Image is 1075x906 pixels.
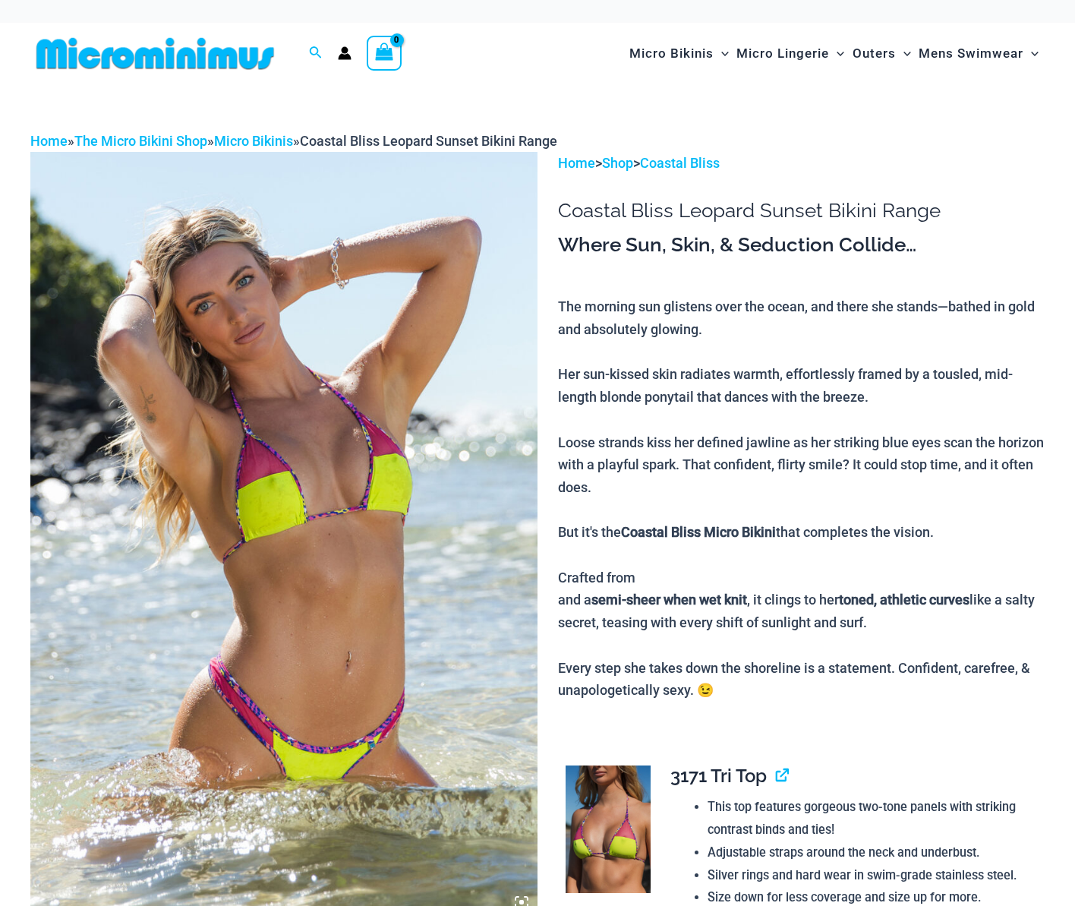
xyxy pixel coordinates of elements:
[849,30,915,77] a: OutersMenu ToggleMenu Toggle
[30,133,557,149] span: » » »
[566,766,651,893] img: Coastal Bliss Leopard Sunset 3171 Tri Top
[629,34,714,73] span: Micro Bikinis
[30,36,280,71] img: MM SHOP LOGO FLAT
[591,592,747,608] b: semi-sheer when wet knit
[338,46,352,60] a: Account icon link
[853,34,896,73] span: Outers
[74,133,207,149] a: The Micro Bikini Shop
[640,155,720,171] a: Coastal Bliss
[670,765,767,787] span: 3171 Tri Top
[915,30,1042,77] a: Mens SwimwearMenu ToggleMenu Toggle
[714,34,729,73] span: Menu Toggle
[733,30,848,77] a: Micro LingerieMenu ToggleMenu Toggle
[558,155,595,171] a: Home
[829,34,844,73] span: Menu Toggle
[708,796,1032,841] li: This top features gorgeous two-tone panels with striking contrast binds and ties!
[623,28,1045,79] nav: Site Navigation
[558,589,1045,702] div: and a , it clings to her like a salty secret, teasing with every shift of sunlight and surf. Ever...
[736,34,829,73] span: Micro Lingerie
[558,199,1045,223] h1: Coastal Bliss Leopard Sunset Bikini Range
[309,44,323,63] a: Search icon link
[30,133,68,149] a: Home
[367,36,402,71] a: View Shopping Cart, empty
[214,133,293,149] a: Micro Bikinis
[558,295,1045,702] p: The morning sun glistens over the ocean, and there she stands—bathed in gold and absolutely glowi...
[896,34,911,73] span: Menu Toggle
[621,524,776,540] b: Coastal Bliss Micro Bikini
[919,34,1023,73] span: Mens Swimwear
[708,841,1032,864] li: Adjustable straps around the neck and underbust.
[708,864,1032,887] li: Silver rings and hard wear in swim-grade stainless steel.
[839,592,969,608] b: toned, athletic curves
[602,155,633,171] a: Shop
[558,232,1045,258] h3: Where Sun, Skin, & Seduction Collide…
[626,30,733,77] a: Micro BikinisMenu ToggleMenu Toggle
[1023,34,1039,73] span: Menu Toggle
[300,133,557,149] span: Coastal Bliss Leopard Sunset Bikini Range
[558,152,1045,175] p: > >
